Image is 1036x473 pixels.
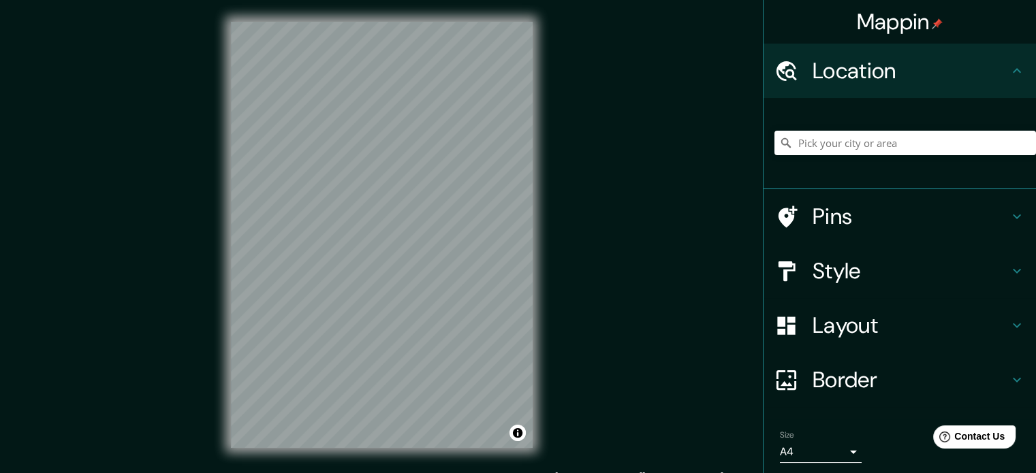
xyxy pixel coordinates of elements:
[813,312,1009,339] h4: Layout
[764,244,1036,298] div: Style
[780,441,862,463] div: A4
[813,366,1009,393] h4: Border
[764,353,1036,407] div: Border
[231,22,533,448] canvas: Map
[774,131,1036,155] input: Pick your city or area
[764,298,1036,353] div: Layout
[780,429,794,441] label: Size
[764,44,1036,98] div: Location
[813,57,1009,84] h4: Location
[857,8,943,35] h4: Mappin
[509,425,526,441] button: Toggle attribution
[932,18,943,29] img: pin-icon.png
[813,203,1009,230] h4: Pins
[764,189,1036,244] div: Pins
[915,420,1021,458] iframe: Help widget launcher
[813,257,1009,284] h4: Style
